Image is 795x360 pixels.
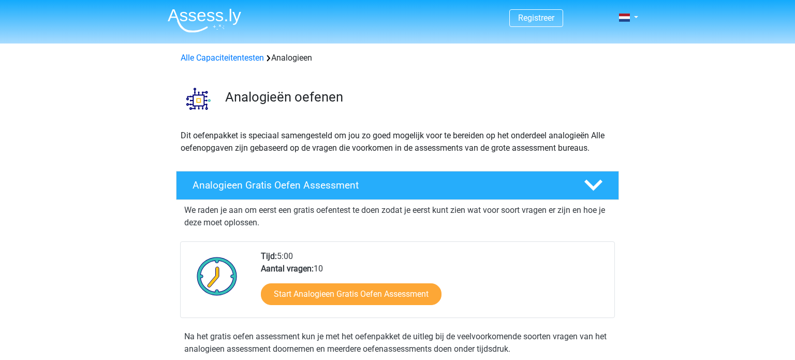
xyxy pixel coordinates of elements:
b: Tijd: [261,251,277,261]
div: Na het gratis oefen assessment kun je met het oefenpakket de uitleg bij de veelvoorkomende soorte... [180,330,615,355]
div: Analogieen [176,52,619,64]
b: Aantal vragen: [261,264,314,273]
a: Analogieen Gratis Oefen Assessment [172,171,623,200]
p: Dit oefenpakket is speciaal samengesteld om jou zo goed mogelijk voor te bereiden op het onderdee... [181,129,614,154]
a: Alle Capaciteitentesten [181,53,264,63]
h4: Analogieen Gratis Oefen Assessment [193,179,567,191]
p: We raden je aan om eerst een gratis oefentest te doen zodat je eerst kunt zien wat voor soort vra... [184,204,611,229]
img: analogieen [176,77,220,121]
h3: Analogieën oefenen [225,89,611,105]
div: 5:00 10 [253,250,614,318]
a: Registreer [518,13,554,23]
img: Klok [191,250,243,302]
a: Start Analogieen Gratis Oefen Assessment [261,283,441,305]
img: Assessly [168,8,241,33]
